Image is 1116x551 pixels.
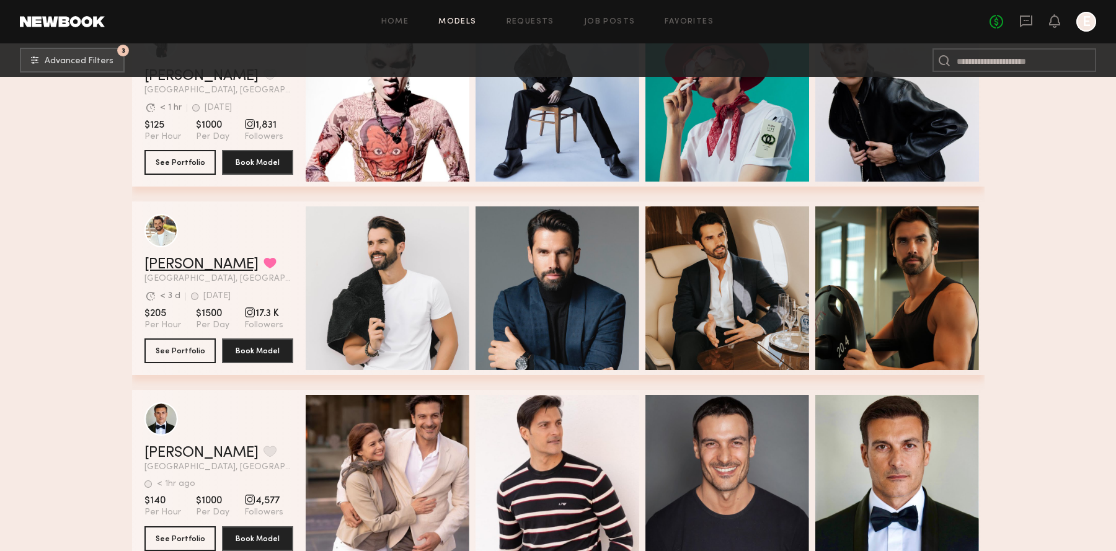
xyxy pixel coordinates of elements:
span: $205 [144,307,181,320]
span: Per Hour [144,131,181,143]
a: Job Posts [584,18,635,26]
span: [GEOGRAPHIC_DATA], [GEOGRAPHIC_DATA] [144,275,293,283]
a: Requests [507,18,554,26]
button: 3Advanced Filters [20,48,125,73]
span: Per Day [196,131,229,143]
div: < 1 hr [160,104,182,112]
a: [PERSON_NAME] [144,257,259,272]
span: Advanced Filters [45,57,113,66]
button: See Portfolio [144,526,216,551]
button: Book Model [222,150,293,175]
a: Models [438,18,476,26]
div: [DATE] [205,104,232,112]
div: < 3 d [160,292,180,301]
span: [GEOGRAPHIC_DATA], [GEOGRAPHIC_DATA] [144,86,293,95]
span: Followers [244,131,283,143]
span: Per Hour [144,507,181,518]
a: Favorites [665,18,714,26]
span: $1000 [196,495,229,507]
button: Book Model [222,526,293,551]
span: 3 [122,48,125,53]
div: < 1hr ago [157,480,195,488]
a: E [1076,12,1096,32]
span: 1,831 [244,119,283,131]
span: $1500 [196,307,229,320]
button: Book Model [222,338,293,363]
span: Per Day [196,320,229,331]
span: $140 [144,495,181,507]
a: [PERSON_NAME] [144,446,259,461]
a: Home [381,18,409,26]
span: 17.3 K [244,307,283,320]
span: [GEOGRAPHIC_DATA], [GEOGRAPHIC_DATA] [144,463,293,472]
span: Followers [244,320,283,331]
span: $1000 [196,119,229,131]
div: [DATE] [203,292,231,301]
span: 4,577 [244,495,283,507]
span: Per Hour [144,320,181,331]
span: Per Day [196,507,229,518]
button: See Portfolio [144,338,216,363]
span: $125 [144,119,181,131]
span: Followers [244,507,283,518]
button: See Portfolio [144,150,216,175]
